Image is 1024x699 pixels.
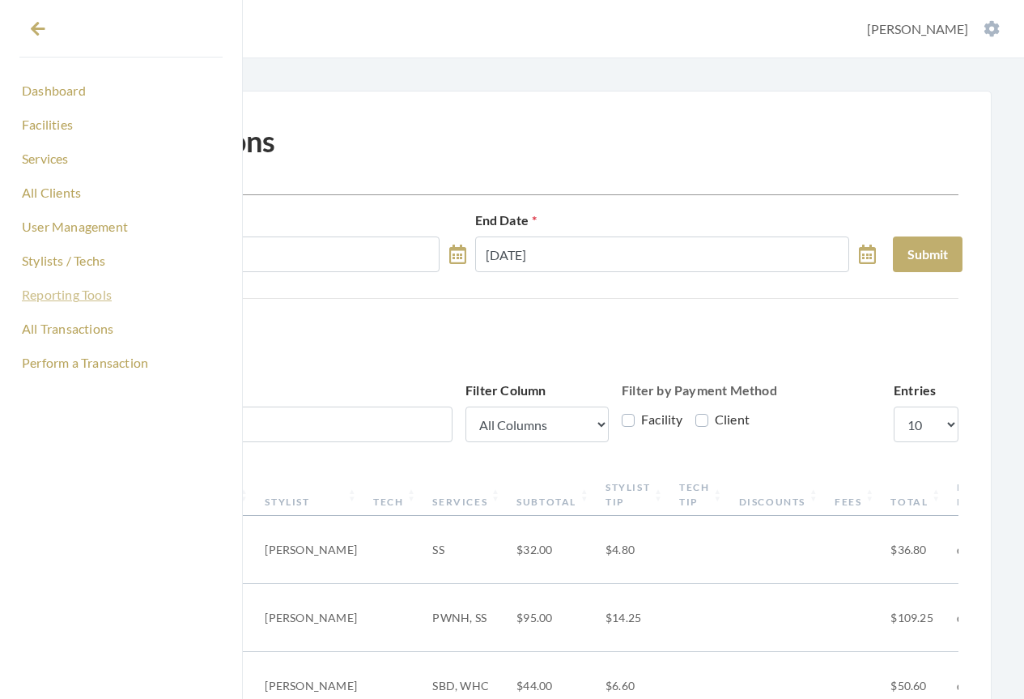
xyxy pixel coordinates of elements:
th: Stylist: activate to sort column ascending [257,474,365,516]
a: All Transactions [19,315,223,343]
th: Services: activate to sort column ascending [424,474,508,516]
h2: Transaction Dates [66,178,958,198]
strong: Filter by Payment Method [622,382,777,398]
a: User Management [19,213,223,241]
label: Entries [894,381,936,400]
input: Filter... [66,407,453,442]
a: toggle [859,237,876,272]
th: Total: activate to sort column ascending [882,474,949,516]
label: Filter Column [465,381,546,400]
label: Client [695,410,750,429]
span: [PERSON_NAME] [867,21,968,36]
a: All Clients [19,179,223,207]
th: Tech: activate to sort column ascending [365,474,424,516]
input: Select Date [475,237,849,272]
a: Facilities [19,111,223,139]
a: Perform a Transaction [19,349,223,377]
th: Discounts: activate to sort column ascending [731,474,826,516]
td: [PERSON_NAME] [257,584,365,652]
button: [PERSON_NAME] [862,20,1005,38]
td: PWNH, SS [424,584,508,652]
th: Subtotal: activate to sort column ascending [508,474,597,516]
td: $4.80 [597,516,671,584]
a: Reporting Tools [19,281,223,309]
label: Facility [622,410,683,429]
th: Stylist Tip: activate to sort column ascending [597,474,671,516]
input: Select Date [66,237,440,272]
td: $109.25 [882,584,949,652]
th: Fees: activate to sort column ascending [826,474,882,516]
th: Tech Tip: activate to sort column ascending [671,474,730,516]
a: Services [19,145,223,173]
td: $36.80 [882,516,949,584]
td: $14.25 [597,584,671,652]
td: $32.00 [508,516,597,584]
td: SS [424,516,508,584]
a: toggle [449,237,466,272]
label: End Date [475,211,537,230]
a: Stylists / Techs [19,247,223,275]
h3: Transactions [66,338,958,361]
button: Submit [893,237,962,272]
td: $95.00 [508,584,597,652]
td: [PERSON_NAME] [257,516,365,584]
a: Dashboard [19,77,223,104]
